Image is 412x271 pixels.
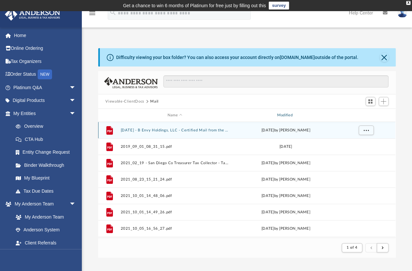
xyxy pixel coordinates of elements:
[5,68,86,81] a: Order StatusNEW
[359,126,374,135] button: More options
[232,127,340,133] div: [DATE] by [PERSON_NAME]
[5,94,86,107] a: Digital Productsarrow_drop_down
[380,53,389,62] button: Close
[88,12,96,17] a: menu
[69,198,82,211] span: arrow_drop_down
[9,146,86,159] a: Entity Change Request
[379,97,388,106] button: Add
[9,210,79,223] a: My Anderson Team
[232,193,340,199] div: [DATE] by [PERSON_NAME]
[232,144,340,150] div: [DATE]
[69,81,82,94] span: arrow_drop_down
[397,8,407,18] img: User Pic
[5,55,86,68] a: Tax Organizers
[5,198,82,211] a: My Anderson Teamarrow_drop_down
[163,75,388,88] input: Search files and folders
[121,194,229,198] button: 2021_10_01_14_48_06.pdf
[69,94,82,107] span: arrow_drop_down
[232,160,340,166] div: [DATE] by [PERSON_NAME]
[9,223,82,237] a: Anderson System
[3,8,62,21] img: Anderson Advisors Platinum Portal
[123,2,266,10] div: Get a chance to win 6 months of Platinum for free just by filling out this
[232,209,340,215] div: [DATE] by [PERSON_NAME]
[121,161,229,165] button: 2021_02_19 - San Diego Co Treasurer Tax Collector - Tax Bill.pdf
[88,9,96,17] i: menu
[232,226,340,232] div: [DATE] by [PERSON_NAME]
[69,107,82,120] span: arrow_drop_down
[269,2,289,10] a: survey
[120,112,229,118] div: Name
[5,42,86,55] a: Online Ordering
[101,112,117,118] div: id
[9,236,82,249] a: Client Referrals
[279,55,314,60] a: [DOMAIN_NAME]
[342,243,362,252] button: 1 of 4
[9,184,86,198] a: Tax Due Dates
[121,210,229,214] button: 2021_10_01_14_49_26.pdf
[5,107,86,120] a: My Entitiesarrow_drop_down
[5,29,86,42] a: Home
[105,99,144,105] button: Viewable-ClientDocs
[9,172,82,185] a: My Blueprint
[343,112,389,118] div: id
[38,69,52,79] div: NEW
[406,1,410,5] div: close
[121,128,229,132] button: [DATE] - B Envy Holdings, LLC - Certified Mail from the IRS0001.pdf
[116,54,358,61] div: Difficulty viewing your box folder? You can also access your account directly on outside of the p...
[232,112,340,118] div: Modified
[5,81,86,94] a: Platinum Q&Aarrow_drop_down
[9,159,86,172] a: Binder Walkthrough
[150,99,159,105] button: Mail
[121,226,229,231] button: 2021_10_05_16_56_27.pdf
[109,9,116,16] i: search
[121,145,229,149] button: 2019_09_01_08_31_15.pdf
[121,177,229,182] button: 2021_08_23_15_21_24.pdf
[366,97,375,106] button: Switch to Grid View
[98,122,395,238] div: grid
[9,133,86,146] a: CTA Hub
[9,120,86,133] a: Overview
[232,177,340,183] div: [DATE] by [PERSON_NAME]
